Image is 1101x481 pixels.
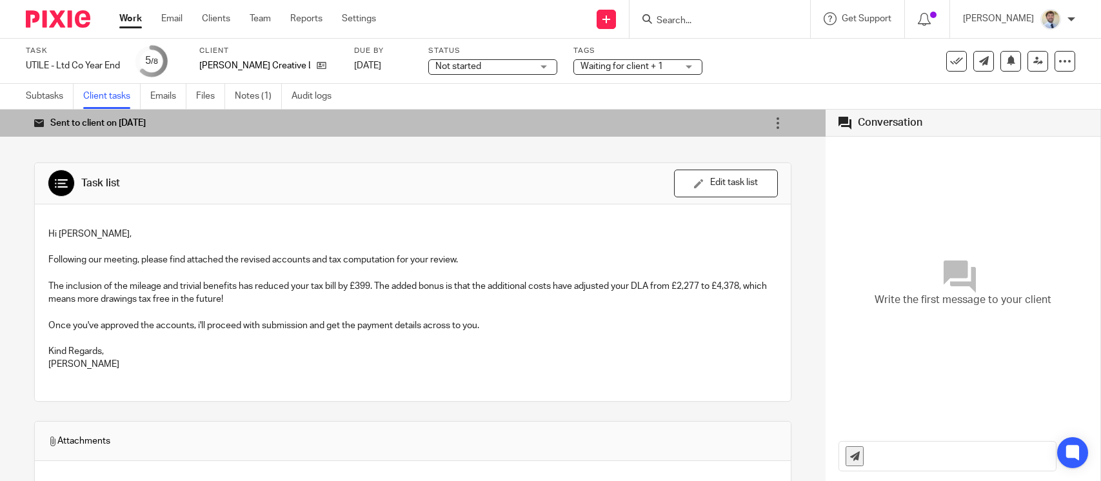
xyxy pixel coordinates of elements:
div: Sent to client on [DATE] [34,117,146,130]
p: [PERSON_NAME] Creative Ltd [199,59,310,72]
div: Task list [81,177,120,190]
p: The inclusion of the mileage and trivial benefits has reduced your tax bill by £399. The added bo... [48,280,777,306]
p: [PERSON_NAME] [963,12,1034,25]
label: Due by [354,46,412,56]
span: Not started [435,62,481,71]
span: [DATE] [354,61,381,70]
p: Kind Regards, [48,345,777,358]
div: UTILE - Ltd Co Year End [26,59,120,72]
span: Waiting for client + 1 [580,62,663,71]
a: Subtasks [26,84,74,109]
div: Conversation [858,116,922,130]
p: [PERSON_NAME] [48,358,777,371]
a: Team [250,12,271,25]
label: Task [26,46,120,56]
a: Client tasks [83,84,141,109]
label: Client [199,46,338,56]
small: /8 [151,58,158,65]
a: Files [196,84,225,109]
a: Work [119,12,142,25]
button: Edit task list [674,170,778,197]
a: Notes (1) [235,84,282,109]
label: Status [428,46,557,56]
p: Hi [PERSON_NAME], [48,228,777,240]
a: Clients [202,12,230,25]
p: Following our meeting, please find attached the revised accounts and tax computation for your rev... [48,253,777,266]
input: Search [655,15,771,27]
a: Emails [150,84,186,109]
label: Tags [573,46,702,56]
a: Email [161,12,183,25]
a: Audit logs [292,84,341,109]
a: Settings [342,12,376,25]
img: Pixie [26,10,90,28]
span: Write the first message to your client [875,293,1051,308]
div: 5 [145,54,158,68]
span: Attachments [48,435,110,447]
a: Reports [290,12,322,25]
p: Once you've approved the accounts, i'll proceed with submission and get the payment details acros... [48,319,777,332]
img: 1693835698283.jfif [1040,9,1061,30]
span: Get Support [842,14,891,23]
